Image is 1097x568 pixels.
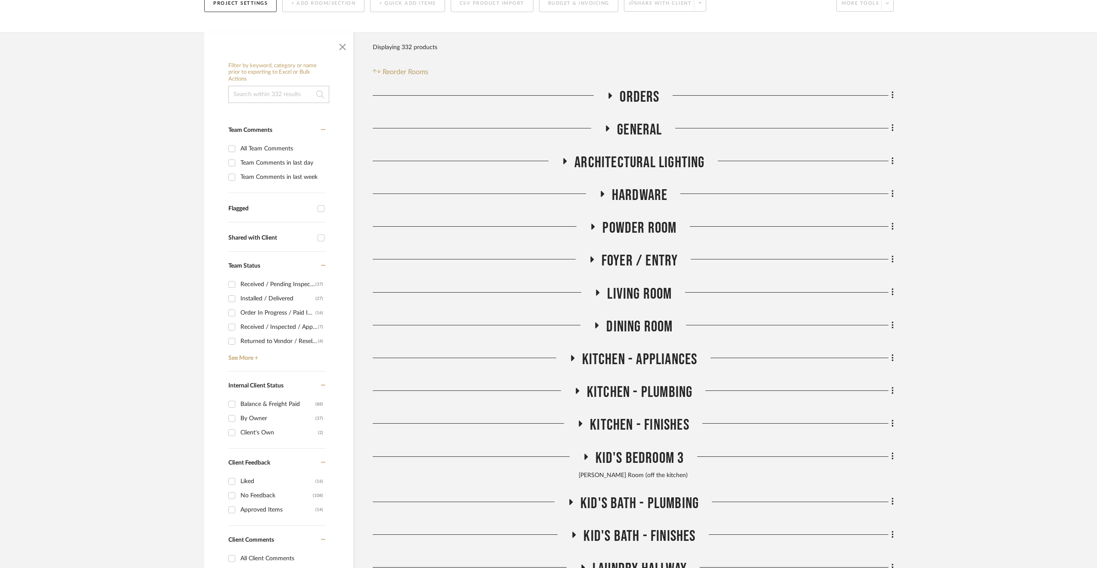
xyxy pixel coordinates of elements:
[228,263,260,269] span: Team Status
[315,397,323,411] div: (88)
[240,278,315,291] div: Received / Pending Inspection
[240,552,323,565] div: All Client Comments
[315,412,323,425] div: (37)
[240,156,323,170] div: Team Comments in last day
[228,234,313,242] div: Shared with Client
[226,348,325,362] a: See More +
[315,292,323,306] div: (27)
[240,292,315,306] div: Installed / Delivered
[574,153,704,172] span: Architectural Lighting
[607,285,672,303] span: Living Room
[240,474,315,488] div: Liked
[601,252,678,270] span: Foyer / Entry
[313,489,323,502] div: (108)
[228,127,272,133] span: Team Comments
[602,219,676,237] span: Powder Room
[580,494,699,513] span: Kid's Bath - Plumbing
[240,503,315,517] div: Approved Items
[587,383,693,402] span: Kitchen - Plumbing
[315,306,323,320] div: (16)
[228,460,270,466] span: Client Feedback
[315,278,323,291] div: (37)
[228,62,329,83] h6: Filter by keyword, category or name prior to exporting to Excel or Bulk Actions
[582,350,698,369] span: Kitchen - Appliances
[240,170,323,184] div: Team Comments in last week
[373,39,437,56] div: Displaying 332 products
[240,412,315,425] div: By Owner
[318,426,323,440] div: (2)
[240,489,313,502] div: No Feedback
[240,142,323,156] div: All Team Comments
[318,320,323,334] div: (7)
[240,426,318,440] div: Client's Own
[240,397,315,411] div: Balance & Freight Paid
[240,306,315,320] div: Order In Progress / Paid In Full w/ Freight, No Balance due
[240,334,318,348] div: Returned to Vendor / Reselect
[318,334,323,348] div: (4)
[228,537,274,543] span: Client Comments
[373,67,428,77] button: Reorder Rooms
[583,527,695,546] span: Kid's Bath - Finishes
[612,186,668,205] span: Hardware
[606,318,673,336] span: Dining Room
[383,67,428,77] span: Reorder Rooms
[228,205,313,212] div: Flagged
[315,474,323,488] div: (16)
[315,503,323,517] div: (14)
[228,86,329,103] input: Search within 332 results
[334,37,351,54] button: Close
[590,416,689,434] span: Kitchen - Finishes
[595,449,684,468] span: Kid's Bedroom 3
[620,88,659,106] span: Orders
[240,320,318,334] div: Received / Inspected / Approved
[373,471,894,481] div: [PERSON_NAME] Room (off the kitchen)
[228,383,284,389] span: Internal Client Status
[617,121,662,139] span: General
